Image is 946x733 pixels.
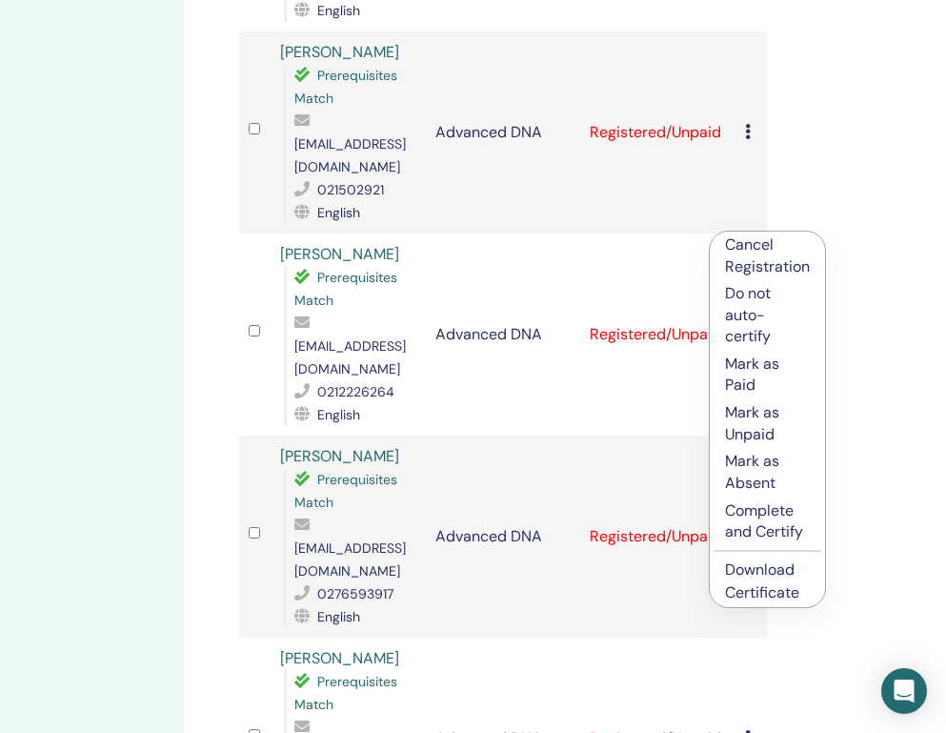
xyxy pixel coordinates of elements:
[881,668,927,714] div: Open Intercom Messenger
[317,181,384,198] span: 021502921
[294,269,397,309] span: Prerequisites Match
[294,67,397,107] span: Prerequisites Match
[280,648,399,668] a: [PERSON_NAME]
[317,406,360,423] span: English
[725,354,810,397] p: Mark as Paid
[317,608,360,625] span: English
[725,402,810,445] p: Mark as Unpaid
[280,244,399,264] a: [PERSON_NAME]
[294,135,406,175] span: [EMAIL_ADDRESS][DOMAIN_NAME]
[280,446,399,466] a: [PERSON_NAME]
[426,234,581,436] td: Advanced DNA
[317,585,393,602] span: 0276593917
[294,337,406,377] span: [EMAIL_ADDRESS][DOMAIN_NAME]
[725,451,810,494] p: Mark as Absent
[317,383,394,400] span: 0212226264
[294,540,406,580] span: [EMAIL_ADDRESS][DOMAIN_NAME]
[725,500,810,543] p: Complete and Certify
[317,2,360,19] span: English
[426,31,581,234] td: Advanced DNA
[725,560,799,602] a: Download Certificate
[294,673,397,713] span: Prerequisites Match
[426,436,581,638] td: Advanced DNA
[294,471,397,511] span: Prerequisites Match
[725,234,810,277] p: Cancel Registration
[317,204,360,221] span: English
[725,283,810,347] p: Do not auto-certify
[280,42,399,62] a: [PERSON_NAME]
